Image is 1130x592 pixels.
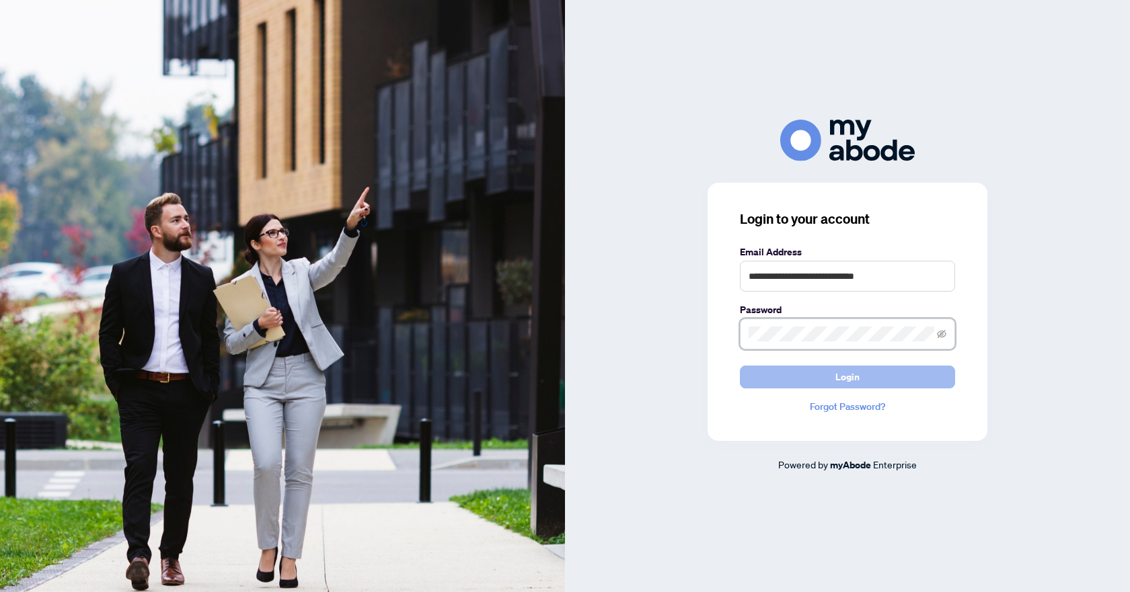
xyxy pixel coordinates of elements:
label: Password [740,302,955,317]
a: myAbode [830,458,871,472]
span: Powered by [778,458,828,470]
span: eye-invisible [937,329,946,339]
img: ma-logo [780,120,915,161]
h3: Login to your account [740,210,955,228]
a: Forgot Password? [740,399,955,414]
span: Enterprise [873,458,917,470]
button: Login [740,366,955,388]
span: Login [835,366,860,388]
label: Email Address [740,245,955,259]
